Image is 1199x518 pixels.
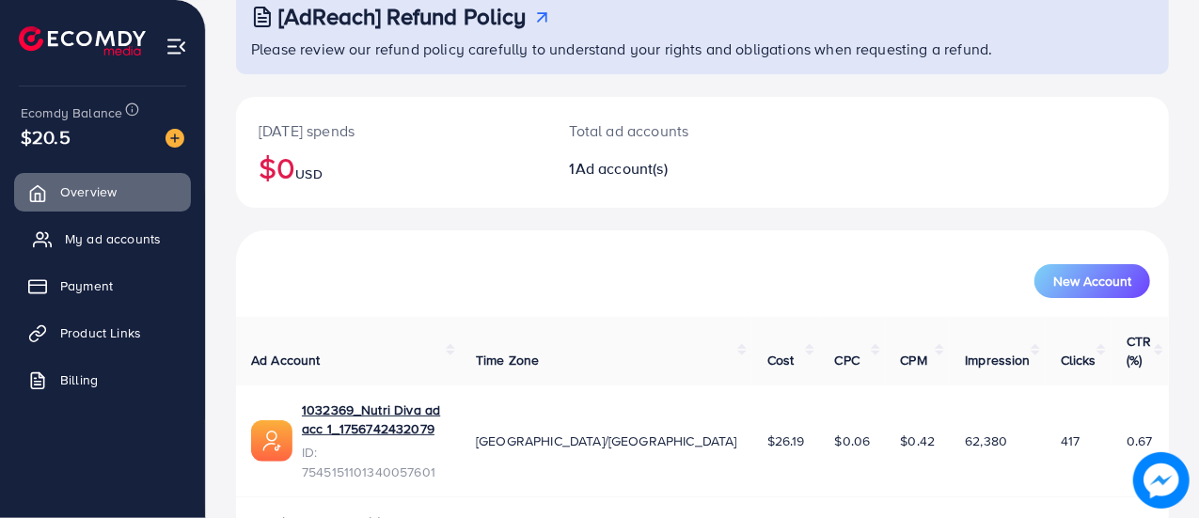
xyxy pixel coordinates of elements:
span: Ad Account [251,351,321,369]
p: Total ad accounts [570,119,758,142]
h2: 1 [570,160,758,178]
a: Overview [14,173,191,211]
span: CPC [835,351,860,369]
h2: $0 [259,149,525,185]
a: Billing [14,361,191,399]
span: $0.42 [901,432,936,450]
span: New Account [1053,275,1131,288]
span: USD [295,165,322,183]
a: Payment [14,267,191,305]
span: 62,380 [965,432,1007,450]
a: 1032369_Nutri Diva ad acc 1_1756742432079 [302,400,446,439]
span: Overview [60,182,117,201]
a: My ad accounts [14,220,191,258]
img: menu [166,36,187,57]
span: Clicks [1061,351,1096,369]
img: image [166,129,184,148]
span: Billing [60,370,98,389]
p: [DATE] spends [259,119,525,142]
span: My ad accounts [65,229,161,248]
span: 417 [1061,432,1080,450]
p: Please review our refund policy carefully to understand your rights and obligations when requesti... [251,38,1158,60]
span: $0.06 [835,432,871,450]
a: Product Links [14,314,191,352]
span: Cost [767,351,795,369]
img: logo [19,26,146,55]
span: CPM [901,351,927,369]
span: [GEOGRAPHIC_DATA]/[GEOGRAPHIC_DATA] [476,432,737,450]
img: image [1133,452,1190,509]
span: Ad account(s) [576,158,668,179]
span: Product Links [60,323,141,342]
span: 0.67 [1127,432,1153,450]
span: CTR (%) [1127,332,1151,369]
img: ic-ads-acc.e4c84228.svg [251,420,292,462]
span: Time Zone [476,351,539,369]
span: ID: 7545151101340057601 [302,443,446,481]
span: $20.5 [21,123,71,150]
span: $26.19 [767,432,805,450]
span: Ecomdy Balance [21,103,122,122]
h3: [AdReach] Refund Policy [278,3,527,30]
button: New Account [1034,264,1150,298]
span: Impression [965,351,1031,369]
span: Payment [60,276,113,295]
